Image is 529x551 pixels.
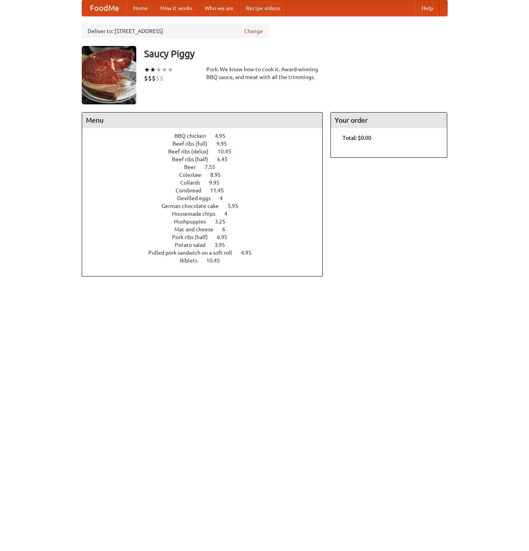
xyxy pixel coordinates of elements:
[144,74,148,83] li: $
[152,74,156,83] li: $
[172,211,242,217] a: Housemade chips 4
[180,180,234,186] a: Collards 9.95
[144,65,150,74] li: ★
[176,187,209,194] span: Cornbread
[82,24,269,38] div: Deliver to: [STREET_ADDRESS]
[162,65,167,74] li: ★
[184,164,230,170] a: Beer 7.55
[82,113,323,128] h4: Menu
[162,203,227,209] span: German chocolate cake
[218,148,239,155] span: 10.45
[168,148,216,155] span: Beef ribs (delux)
[206,257,228,264] span: 10.45
[160,74,163,83] li: $
[184,164,204,170] span: Beer
[215,133,233,139] span: 4.95
[172,234,242,240] a: Pork ribs (half) 6.95
[144,46,448,62] h3: Saucy Piggy
[343,135,371,141] b: Total: $0.00
[216,141,235,147] span: 9.95
[172,156,216,162] span: Beef ribs (half)
[180,180,208,186] span: Collards
[175,242,213,248] span: Potato salad
[174,218,214,225] span: Hushpuppies
[172,156,242,162] a: Beef ribs (half) 6.45
[180,257,234,264] a: Riblets 10.45
[154,0,199,16] a: How it works
[127,0,154,16] a: Home
[209,180,227,186] span: 9.95
[222,226,233,232] span: 6
[162,203,253,209] a: German chocolate cake 5.95
[214,242,233,248] span: 3.95
[217,156,236,162] span: 6.45
[82,0,127,16] a: FoodMe
[228,203,246,209] span: 5.95
[179,172,209,178] span: Coleslaw
[215,218,233,225] span: 3.25
[172,141,241,147] a: Beef ribs (full) 9.95
[177,195,218,201] span: Devilled eggs
[148,250,266,256] a: Pulled pork sandwich on a soft roll 4.95
[241,250,259,256] span: 4.95
[220,195,230,201] span: 4
[210,187,232,194] span: 11.45
[244,27,263,35] a: Change
[210,172,228,178] span: 8.95
[240,0,286,16] a: Recipe videos
[205,164,223,170] span: 7.55
[174,226,240,232] a: Mac and cheese 6
[172,211,223,217] span: Housemade chips
[156,65,162,74] li: ★
[217,234,235,240] span: 6.95
[176,187,238,194] a: Cornbread 11.45
[172,234,216,240] span: Pork ribs (half)
[206,65,323,81] div: Pork. We know how to cook it. Award-winning BBQ sauce, and meat with all the trimmings.
[174,226,221,232] span: Mac and cheese
[174,133,214,139] span: BBQ chicken
[148,250,240,256] span: Pulled pork sandwich on a soft roll
[175,242,239,248] a: Potato salad 3.95
[177,195,237,201] a: Devilled eggs 4
[148,74,152,83] li: $
[168,148,246,155] a: Beef ribs (delux) 10.45
[331,113,447,128] h4: Your order
[156,74,160,83] li: $
[179,172,235,178] a: Coleslaw 8.95
[174,133,240,139] a: BBQ chicken 4.95
[167,65,173,74] li: ★
[82,46,136,104] img: angular.jpg
[415,0,439,16] a: Help
[172,141,215,147] span: Beef ribs (full)
[150,65,156,74] li: ★
[199,0,240,16] a: Who we are
[224,211,235,217] span: 4
[174,218,240,225] a: Hushpuppies 3.25
[180,257,205,264] span: Riblets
